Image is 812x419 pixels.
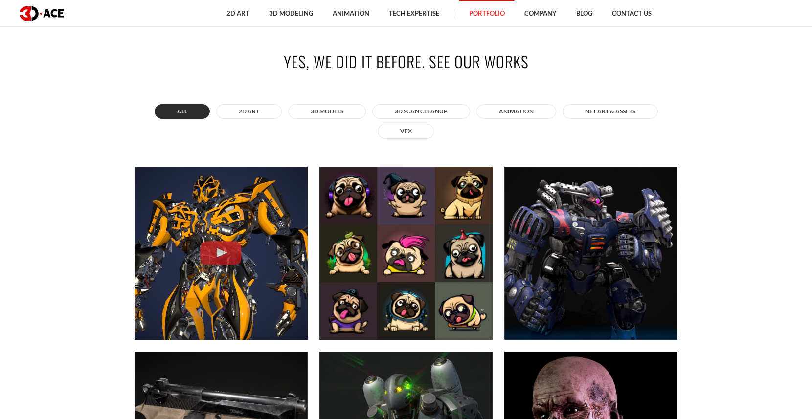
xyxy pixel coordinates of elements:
button: VFX [378,124,434,138]
button: 3D MODELS [288,104,366,119]
button: All [155,104,210,119]
a: Bumblebee Bumblebee [129,161,314,346]
img: logo dark [20,6,64,21]
button: ANIMATION [476,104,556,119]
button: 3D Scan Cleanup [372,104,470,119]
button: 2D ART [216,104,282,119]
h2: Yes, we did it before. See our works [135,50,677,72]
a: Pugs 2D NFT Collection [314,161,498,346]
button: NFT art & assets [563,104,658,119]
a: Guardian [498,161,683,346]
